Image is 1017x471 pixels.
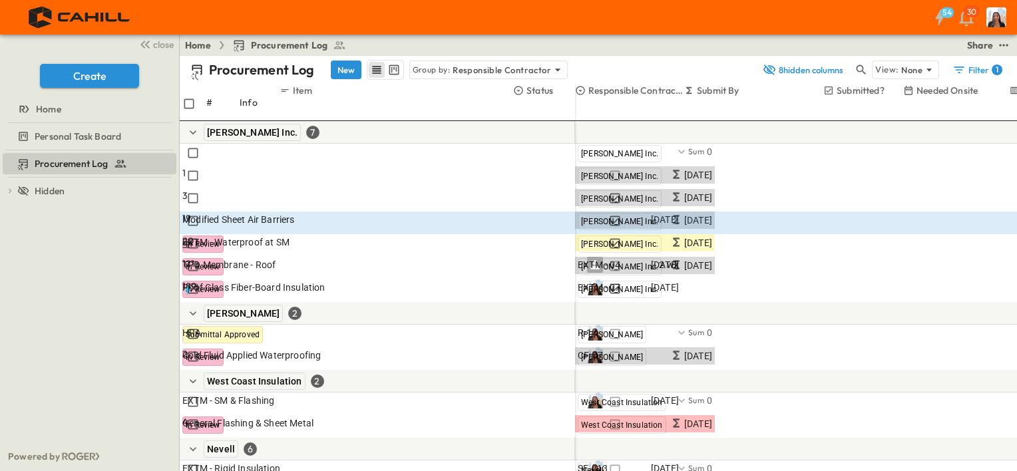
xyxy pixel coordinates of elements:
p: View: [875,63,899,77]
button: row view [369,62,385,78]
button: New [331,61,361,79]
div: Filter [952,63,1002,77]
div: # [206,84,240,121]
div: test [3,126,176,147]
p: Submit By [697,84,739,97]
h6: 54 [942,7,952,18]
span: [PERSON_NAME] Inc. [581,194,658,204]
span: [PERSON_NAME] Inc. [581,217,658,226]
p: 30 [967,7,976,17]
img: 4f72bfc4efa7236828875bac24094a5ddb05241e32d018417354e964050affa1.png [16,3,144,31]
button: Create [40,64,139,88]
span: EXTM - 04 [578,258,621,271]
p: None [901,63,922,77]
span: close [153,38,174,51]
p: Item [293,84,312,97]
img: Profile Picture [986,7,1006,27]
a: Home [185,39,211,52]
p: Sum [688,327,704,338]
button: 8hidden columns [755,61,851,79]
p: Responsible Contractor [588,84,684,97]
span: Nevell [207,444,235,454]
span: TPO Membrane - Roof [182,258,276,271]
span: [PERSON_NAME] [207,308,280,319]
div: Share [967,39,993,52]
span: EXTM - Waterproof at SM [182,235,290,249]
div: 6 [244,442,257,456]
span: 0 [707,326,712,339]
span: Roof Glass Fiber-Board Insulation [182,281,325,294]
span: 0 [707,145,712,158]
p: Group by: [413,63,451,77]
div: test [3,153,176,174]
p: Status [526,84,553,97]
div: 2 [311,375,324,388]
span: Modified Sheet Air Barriers [182,213,295,226]
button: kanban view [385,62,402,78]
h6: 1 [996,65,998,75]
span: CF-07 [578,349,603,362]
span: Procurement Log [35,157,108,170]
div: table view [367,60,404,80]
div: Info [240,84,280,121]
span: West Coast Insulation [207,376,302,387]
nav: breadcrumbs [185,39,354,52]
span: Hidden [35,184,65,198]
div: 2 [288,307,302,320]
span: Home [36,102,61,116]
p: Sum [688,146,704,157]
span: Cold Fluid Applied Waterproofing [182,349,321,362]
p: Procurement Log [209,61,315,79]
button: test [996,37,1012,53]
span: General Flashing & Sheet Metal [182,416,313,430]
p: Needed Onsite [916,84,978,97]
p: Submitted? [837,84,885,97]
span: [PERSON_NAME] Inc. [207,127,298,138]
span: Procurement Log [251,39,328,52]
p: Sum [688,394,704,406]
span: EXTM - SM & Flashing [182,394,274,407]
span: Personal Task Board [35,130,121,143]
span: [PERSON_NAME] Inc. [581,172,658,181]
span: 0 [707,394,712,407]
p: Responsible Contractor [453,63,551,77]
span: EXTM - 07 [578,281,621,294]
div: 7 [306,126,319,139]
